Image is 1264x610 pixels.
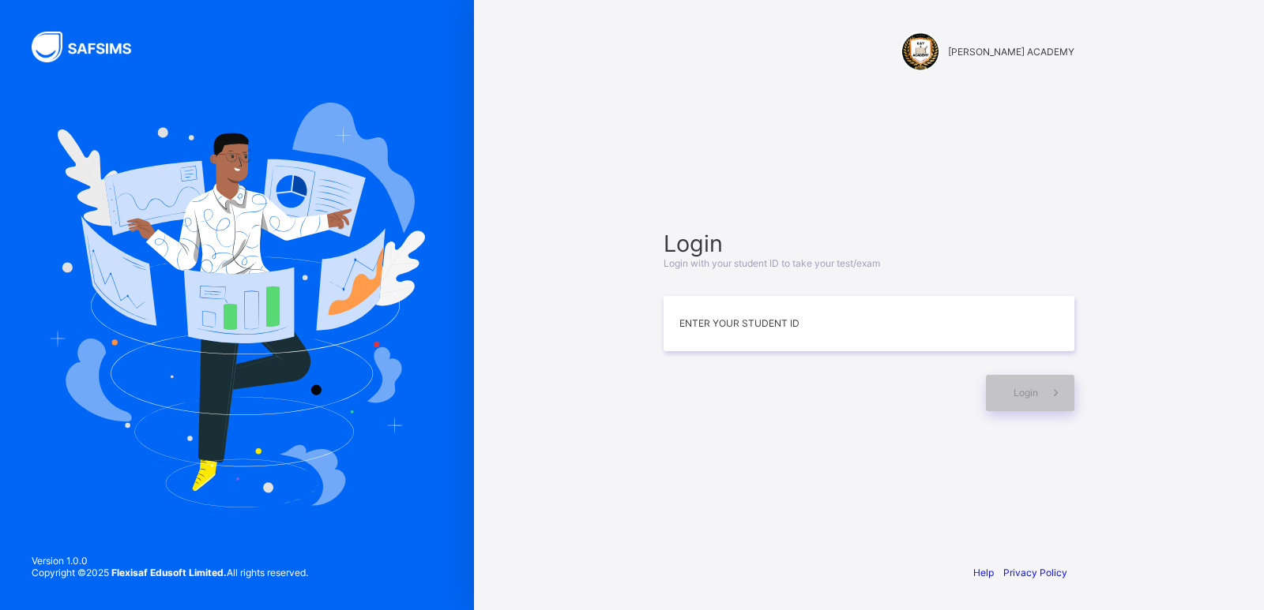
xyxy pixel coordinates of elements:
span: [PERSON_NAME] ACADEMY [948,46,1074,58]
span: Copyright © 2025 All rights reserved. [32,567,308,578]
span: Version 1.0.0 [32,555,308,567]
strong: Flexisaf Edusoft Limited. [111,567,227,578]
span: Login [1014,387,1038,399]
img: Hero Image [49,103,425,507]
span: Login [664,230,1074,257]
img: SAFSIMS Logo [32,32,150,62]
span: Login with your student ID to take your test/exam [664,257,880,269]
a: Privacy Policy [1003,567,1067,578]
a: Help [973,567,994,578]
